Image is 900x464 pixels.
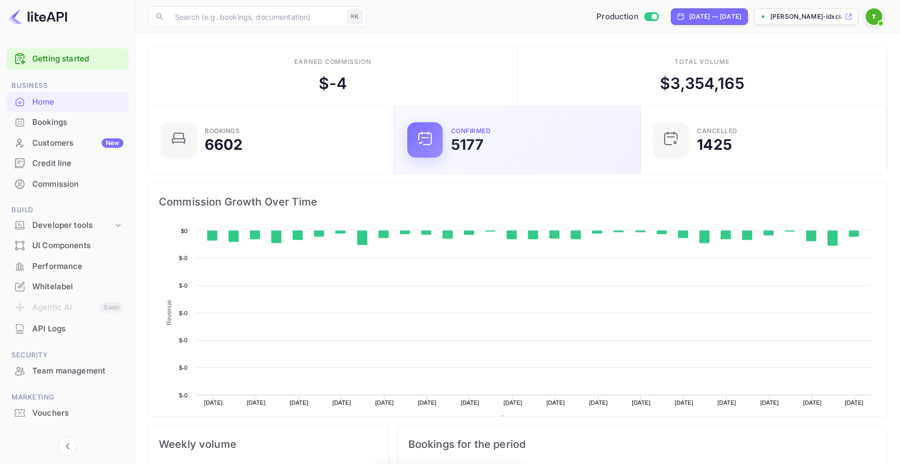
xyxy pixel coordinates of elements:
[181,228,187,234] text: $0
[6,112,129,133] div: Bookings
[697,128,737,134] div: CANCELLED
[179,255,187,261] text: $-0
[770,12,843,21] p: [PERSON_NAME]-idxci.nuit...
[169,6,343,27] input: Search (e.g. bookings, documentation)
[451,137,484,152] div: 5177
[6,277,129,297] div: Whitelabel
[159,194,877,210] span: Commission Growth Over Time
[592,11,662,23] div: Switch to Sandbox mode
[596,11,639,23] span: Production
[6,133,129,152] a: CustomersNew
[290,399,308,406] text: [DATE]
[6,350,129,361] span: Security
[179,392,187,398] text: $-0
[451,128,491,134] div: Confirmed
[6,133,129,153] div: CustomersNew
[6,204,129,216] span: Build
[32,240,123,252] div: UI Components
[509,416,536,423] text: Revenue
[589,399,608,406] text: [DATE]
[6,174,129,195] div: Commission
[6,236,129,256] div: UI Components
[674,57,730,67] div: Total volume
[32,407,123,419] div: Vouchers
[546,399,565,406] text: [DATE]
[718,399,736,406] text: [DATE]
[6,277,129,296] a: Whitelabel
[32,53,123,65] a: Getting started
[332,399,351,406] text: [DATE]
[179,337,187,343] text: $-0
[845,399,864,406] text: [DATE]
[6,256,129,276] a: Performance
[32,158,123,170] div: Credit line
[632,399,651,406] text: [DATE]
[32,261,123,273] div: Performance
[347,10,362,23] div: ⌘K
[32,137,123,149] div: Customers
[6,403,129,422] a: Vouchers
[674,399,693,406] text: [DATE]
[6,236,129,255] a: UI Components
[6,92,129,111] a: Home
[375,399,394,406] text: [DATE]
[204,399,223,406] text: [DATE]
[179,365,187,371] text: $-0
[866,8,882,25] img: TBO
[6,153,129,174] div: Credit line
[205,128,240,134] div: Bookings
[6,153,129,173] a: Credit line
[660,72,744,95] div: $ 3,354,165
[6,216,129,235] div: Developer tools
[418,399,437,406] text: [DATE]
[179,310,187,316] text: $-0
[32,281,123,293] div: Whitelabel
[247,399,266,406] text: [DATE]
[697,137,732,152] div: 1425
[6,112,129,132] a: Bookings
[6,256,129,277] div: Performance
[8,8,67,25] img: LiteAPI logo
[6,361,129,380] a: Team management
[102,138,123,148] div: New
[32,323,123,335] div: API Logs
[6,92,129,112] div: Home
[6,319,129,339] div: API Logs
[671,8,748,25] div: Click to change the date range period
[6,392,129,403] span: Marketing
[760,399,779,406] text: [DATE]
[6,361,129,381] div: Team management
[32,220,113,231] div: Developer tools
[408,436,877,453] span: Bookings for the period
[6,48,129,70] div: Getting started
[6,403,129,423] div: Vouchers
[32,96,123,108] div: Home
[461,399,480,406] text: [DATE]
[179,282,187,289] text: $-0
[6,319,129,338] a: API Logs
[166,300,173,325] text: Revenue
[6,80,129,92] span: Business
[32,365,123,377] div: Team management
[58,437,77,456] button: Collapse navigation
[32,117,123,128] div: Bookings
[32,178,123,190] div: Commission
[504,399,522,406] text: [DATE]
[205,137,243,152] div: 6602
[803,399,822,406] text: [DATE]
[689,12,741,21] div: [DATE] — [DATE]
[6,174,129,194] a: Commission
[294,57,371,67] div: Earned commission
[319,72,347,95] div: $ -4
[159,436,378,453] span: Weekly volume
